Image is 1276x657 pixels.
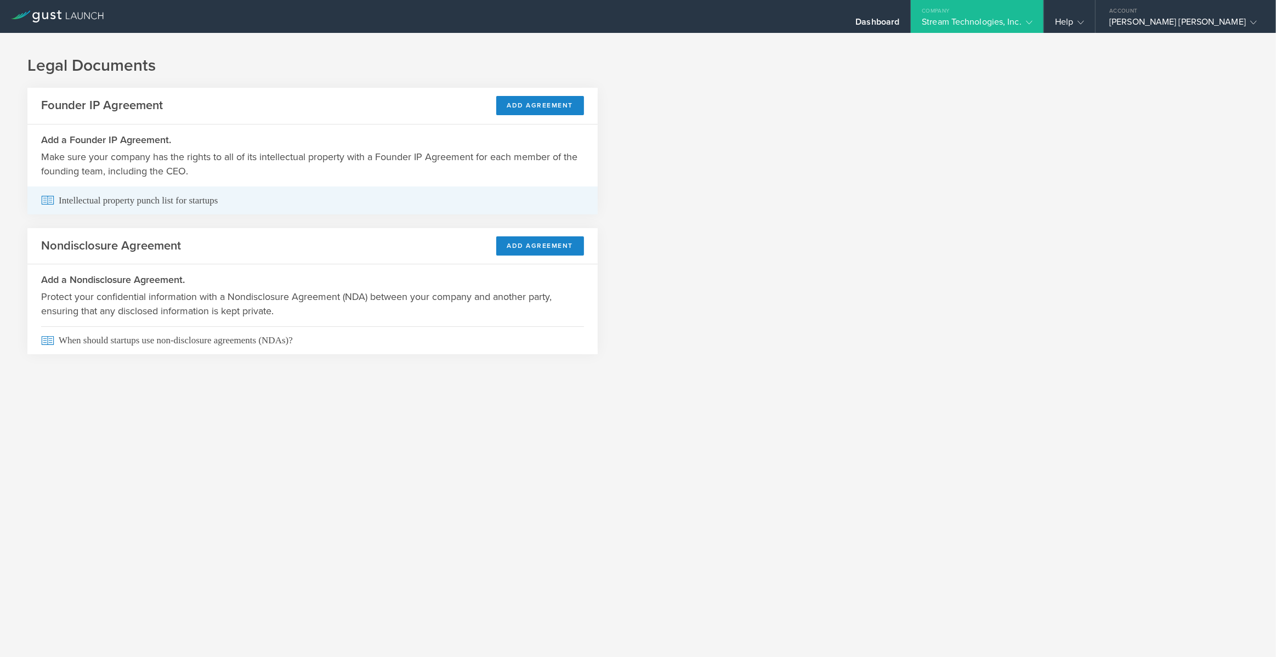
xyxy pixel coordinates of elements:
[27,326,598,354] a: When should startups use non-disclosure agreements (NDAs)?
[41,98,163,114] h2: Founder IP Agreement
[27,186,598,214] a: Intellectual property punch list for startups
[41,290,584,318] p: Protect your confidential information with a Nondisclosure Agreement (NDA) between your company a...
[922,16,1033,33] div: Stream Technologies, Inc.
[1221,604,1276,657] iframe: Chat Widget
[41,150,584,178] p: Make sure your company has the rights to all of its intellectual property with a Founder IP Agree...
[41,186,584,214] span: Intellectual property punch list for startups
[27,55,1249,77] h1: Legal Documents
[41,238,181,254] h2: Nondisclosure Agreement
[1055,16,1084,33] div: Help
[41,326,584,354] span: When should startups use non-disclosure agreements (NDAs)?
[41,133,584,147] h3: Add a Founder IP Agreement.
[855,16,899,33] div: Dashboard
[41,273,584,287] h3: Add a Nondisclosure Agreement.
[496,96,585,115] button: Add Agreement
[496,236,585,256] button: Add Agreement
[1109,16,1257,33] div: [PERSON_NAME] [PERSON_NAME]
